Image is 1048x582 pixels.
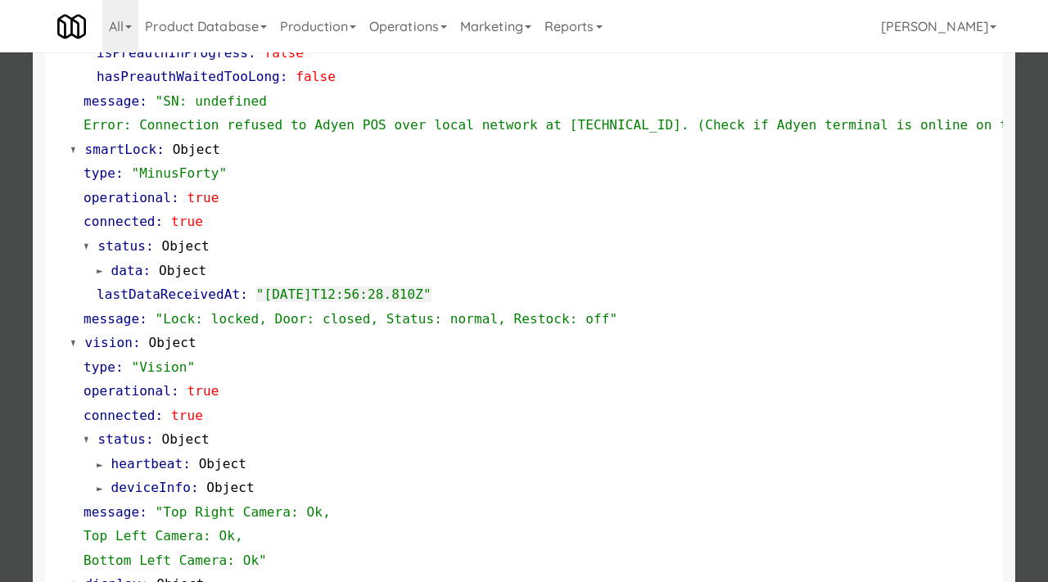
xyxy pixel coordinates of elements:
[171,383,179,399] span: :
[146,431,154,447] span: :
[133,335,141,350] span: :
[173,142,220,157] span: Object
[146,238,154,254] span: :
[187,383,219,399] span: true
[84,93,139,109] span: message
[97,286,240,302] span: lastDataReceivedAt
[131,359,195,375] span: "Vision"
[156,142,165,157] span: :
[84,165,115,181] span: type
[199,456,246,471] span: Object
[139,311,147,327] span: :
[206,480,254,495] span: Object
[84,359,115,375] span: type
[156,408,164,423] span: :
[84,383,171,399] span: operational
[183,456,191,471] span: :
[161,431,209,447] span: Object
[171,214,203,229] span: true
[156,311,618,327] span: "Lock: locked, Door: closed, Status: normal, Restock: off"
[98,238,146,254] span: status
[191,480,199,495] span: :
[248,45,256,61] span: :
[131,165,227,181] span: "MinusForty"
[111,480,191,495] span: deviceInfo
[57,12,86,41] img: Micromart
[84,311,139,327] span: message
[115,359,124,375] span: :
[84,504,331,568] span: "Top Right Camera: Ok, Top Left Camera: Ok, Bottom Left Camera: Ok"
[187,190,219,205] span: true
[156,214,164,229] span: :
[139,504,147,520] span: :
[98,431,146,447] span: status
[85,335,133,350] span: vision
[256,286,431,302] span: "[DATE]T12:56:28.810Z"
[159,263,206,278] span: Object
[115,165,124,181] span: :
[111,456,183,471] span: heartbeat
[97,45,248,61] span: isPreauthInProgress
[111,263,143,278] span: data
[84,504,139,520] span: message
[280,69,288,84] span: :
[139,93,147,109] span: :
[84,190,171,205] span: operational
[171,408,203,423] span: true
[85,142,157,157] span: smartLock
[264,45,304,61] span: false
[142,263,151,278] span: :
[240,286,248,302] span: :
[161,238,209,254] span: Object
[296,69,336,84] span: false
[97,69,280,84] span: hasPreauthWaitedTooLong
[84,214,156,229] span: connected
[148,335,196,350] span: Object
[171,190,179,205] span: :
[84,408,156,423] span: connected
